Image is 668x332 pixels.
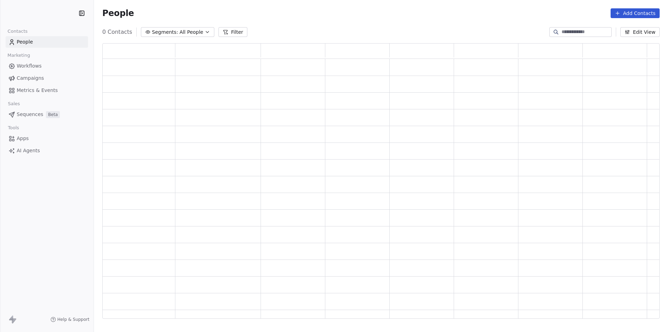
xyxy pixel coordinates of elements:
[17,135,29,142] span: Apps
[152,29,178,36] span: Segments:
[17,62,42,70] span: Workflows
[611,8,660,18] button: Add Contacts
[46,111,60,118] span: Beta
[6,60,88,72] a: Workflows
[17,111,43,118] span: Sequences
[17,87,58,94] span: Metrics & Events
[17,75,44,82] span: Campaigns
[6,109,88,120] a: SequencesBeta
[180,29,203,36] span: All People
[50,317,89,322] a: Help & Support
[218,27,247,37] button: Filter
[6,145,88,156] a: AI Agents
[57,317,89,322] span: Help & Support
[6,133,88,144] a: Apps
[5,99,23,109] span: Sales
[17,147,40,154] span: AI Agents
[6,36,88,48] a: People
[6,72,88,84] a: Campaigns
[102,8,134,18] span: People
[5,26,31,37] span: Contacts
[5,123,22,133] span: Tools
[6,85,88,96] a: Metrics & Events
[17,38,33,46] span: People
[5,50,33,61] span: Marketing
[620,27,660,37] button: Edit View
[102,28,132,36] span: 0 Contacts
